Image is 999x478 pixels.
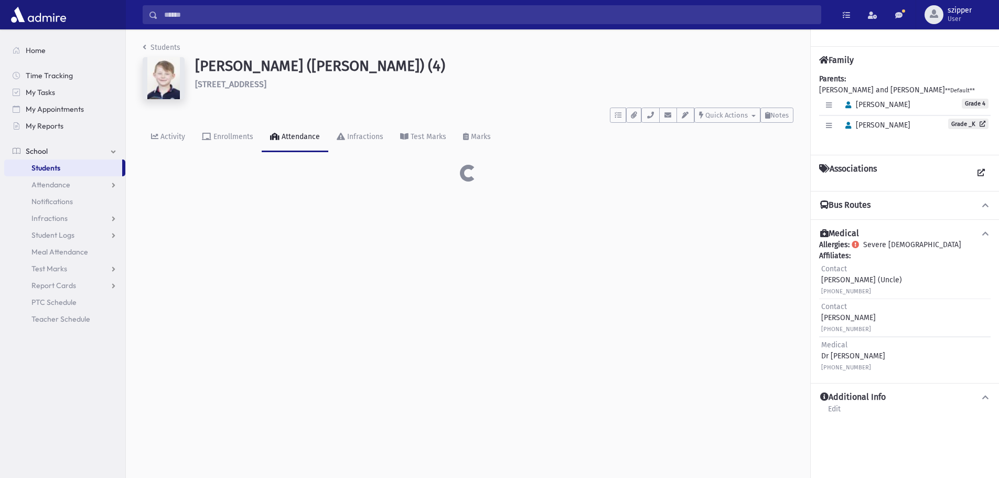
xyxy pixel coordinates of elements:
b: Affiliates: [819,251,851,260]
a: Student Logs [4,227,125,243]
small: [PHONE_NUMBER] [821,288,871,295]
a: Infractions [4,210,125,227]
img: w== [143,57,185,99]
a: Time Tracking [4,67,125,84]
div: [PERSON_NAME] (Uncle) [821,263,902,296]
a: Students [4,160,122,176]
span: Teacher Schedule [31,314,90,324]
div: Marks [469,132,491,141]
span: Test Marks [31,264,67,273]
span: Home [26,46,46,55]
small: [PHONE_NUMBER] [821,326,871,333]
span: Notifications [31,197,73,206]
div: Severe [DEMOGRAPHIC_DATA] [819,239,991,375]
h4: Additional Info [820,392,886,403]
a: My Tasks [4,84,125,101]
span: Meal Attendance [31,247,88,257]
a: Marks [455,123,499,152]
a: PTC Schedule [4,294,125,311]
span: School [26,146,48,156]
span: My Reports [26,121,63,131]
button: Notes [760,108,793,123]
button: Medical [819,228,991,239]
a: Attendance [262,123,328,152]
a: Meal Attendance [4,243,125,260]
button: Quick Actions [694,108,760,123]
span: Attendance [31,180,70,189]
b: Allergies: [819,240,850,249]
span: [PERSON_NAME] [841,100,910,109]
a: Test Marks [4,260,125,277]
a: View all Associations [972,164,991,183]
h1: [PERSON_NAME] ([PERSON_NAME]) (4) [195,57,793,75]
span: Infractions [31,214,68,223]
span: Students [31,163,60,173]
div: Enrollments [211,132,253,141]
div: Test Marks [409,132,446,141]
h4: Family [819,55,854,65]
div: Activity [158,132,185,141]
div: [PERSON_NAME] [821,301,876,334]
h6: [STREET_ADDRESS] [195,79,793,89]
span: Quick Actions [705,111,748,119]
a: Infractions [328,123,392,152]
h4: Associations [819,164,877,183]
span: My Appointments [26,104,84,114]
span: Student Logs [31,230,74,240]
a: Attendance [4,176,125,193]
span: Report Cards [31,281,76,290]
span: Medical [821,341,847,349]
a: Notifications [4,193,125,210]
a: My Appointments [4,101,125,118]
button: Bus Routes [819,200,991,211]
h4: Bus Routes [820,200,871,211]
span: PTC Schedule [31,298,77,307]
a: Report Cards [4,277,125,294]
a: School [4,143,125,160]
a: My Reports [4,118,125,134]
a: Enrollments [194,123,262,152]
a: Test Marks [392,123,455,152]
a: Students [143,43,180,52]
span: [PERSON_NAME] [841,121,910,130]
div: [PERSON_NAME] and [PERSON_NAME] [819,73,991,146]
div: Dr [PERSON_NAME] [821,339,885,373]
b: Parents: [819,75,846,83]
div: Attendance [280,132,320,141]
button: Additional Info [819,392,991,403]
img: AdmirePro [8,4,69,25]
h4: Medical [820,228,859,239]
span: Notes [770,111,789,119]
span: User [948,15,972,23]
a: Grade _K [948,119,989,129]
a: Home [4,42,125,59]
small: [PHONE_NUMBER] [821,364,871,371]
input: Search [158,5,821,24]
a: Activity [143,123,194,152]
span: Time Tracking [26,71,73,80]
span: My Tasks [26,88,55,97]
span: Contact [821,264,847,273]
span: Grade 4 [962,99,989,109]
span: szipper [948,6,972,15]
span: Contact [821,302,847,311]
div: Infractions [345,132,383,141]
a: Edit [828,403,841,422]
a: Teacher Schedule [4,311,125,327]
nav: breadcrumb [143,42,180,57]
